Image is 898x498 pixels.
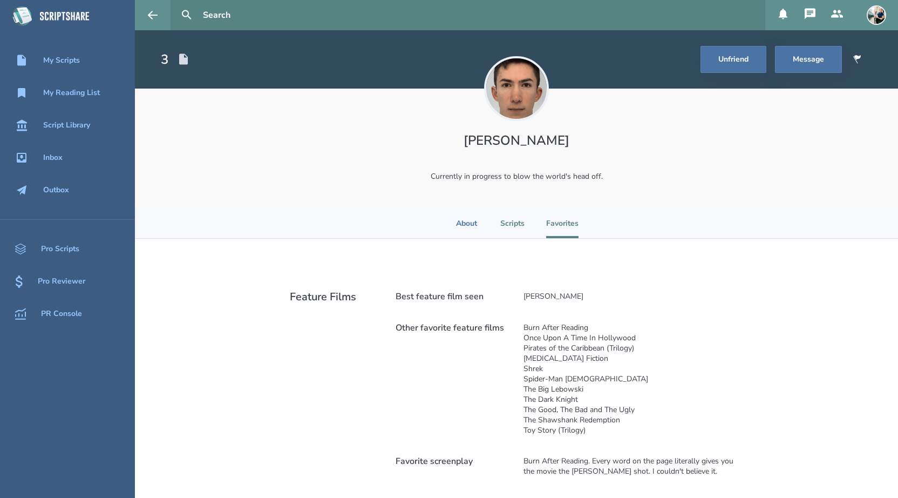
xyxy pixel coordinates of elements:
h2: Best feature film seen [396,291,514,302]
li: Scripts [500,208,525,238]
div: Script Library [43,121,90,130]
div: Inbox [43,153,63,162]
img: user_1756948650-crop.jpg [484,56,549,121]
button: Message [775,46,842,73]
h1: [PERSON_NAME] [417,132,616,149]
div: Total Scripts [161,51,190,68]
div: [PERSON_NAME] [514,282,593,311]
div: My Scripts [43,56,80,65]
button: Unfriend [700,46,766,73]
li: About [455,208,479,238]
div: Currently in progress to blow the world's head off. [417,162,616,191]
img: user_1673573717-crop.jpg [867,5,886,25]
div: Burn After Reading. Every word on the page literally gives you the movie the [PERSON_NAME] shot. ... [514,447,743,486]
div: 3 [161,51,168,68]
div: Pro Reviewer [38,277,85,286]
div: PR Console [41,309,82,318]
div: Burn After Reading Once Upon A Time In Hollywood Pirates of the Caribbean (Trilogy) [MEDICAL_DATA... [514,313,657,445]
div: Outbox [43,186,69,194]
li: Favorites [546,208,579,238]
h2: Favorite screenplay [396,455,514,477]
h2: Other favorite feature films [396,322,514,436]
div: My Reading List [43,89,100,97]
h2: Feature Films [290,290,387,480]
div: Pro Scripts [41,245,79,253]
